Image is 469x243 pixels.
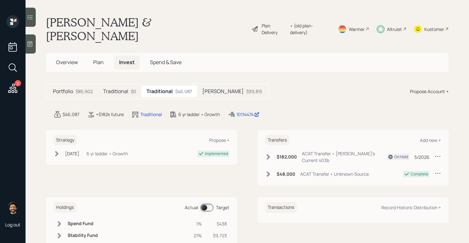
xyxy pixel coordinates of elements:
div: Propose Account + [410,88,449,95]
div: Propose + [209,137,229,143]
div: • (old plan-delivery) [290,22,330,36]
span: Spend & Save [150,59,182,66]
div: Implemented [205,151,228,157]
div: Log out [5,222,20,228]
img: eric-schwartz-headshot.png [6,201,19,214]
h6: Transfers [265,135,289,145]
div: $46,087 [175,88,192,95]
div: Actual [185,204,198,211]
h5: Traditional [146,88,173,94]
div: Altruist [387,26,402,33]
h6: $182,000 [277,154,297,160]
h6: Stability Fund [68,233,98,238]
h6: $48,000 [277,172,295,177]
div: 10114474 [236,111,259,118]
div: 1% [193,220,202,227]
div: Plan Delivery [262,22,287,36]
div: Traditional [140,111,162,118]
div: Add new + [420,137,441,143]
div: Warmer [349,26,365,33]
span: Plan [93,59,104,66]
span: Overview [56,59,78,66]
div: $438 [210,220,227,227]
span: Invest [119,59,135,66]
div: $9,723 [210,232,227,239]
div: Target [216,204,229,211]
h5: Portfolio [53,88,73,94]
div: +$182k future [96,111,124,118]
div: ACAT Transfer • [PERSON_NAME]'s Current 403b [302,150,387,164]
div: 6 yr ladder • Growth [86,150,128,157]
div: 6 yr ladder • Growth [178,111,220,118]
div: ACAT Transfer • Unknown Source [300,171,369,177]
h6: Holdings [54,202,76,213]
div: $39,815 [246,88,262,95]
h5: Traditional [103,88,128,94]
h6: Strategy [54,135,77,145]
div: Record Historic Distribution + [381,204,441,210]
div: 5/2026 [414,154,429,160]
div: $46,087 [63,111,79,118]
div: [DATE] [65,150,79,157]
div: Complete [411,171,428,177]
h1: [PERSON_NAME] & [PERSON_NAME] [46,15,246,43]
div: $0 [131,88,136,95]
div: Kustomer [424,26,444,33]
div: 21% [193,232,202,239]
div: $85,902 [76,88,93,95]
h6: Transactions [265,202,297,213]
div: 5 [15,80,21,86]
h5: [PERSON_NAME] [202,88,244,94]
h6: Spend Fund [68,221,98,226]
div: On Hold [394,154,408,160]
